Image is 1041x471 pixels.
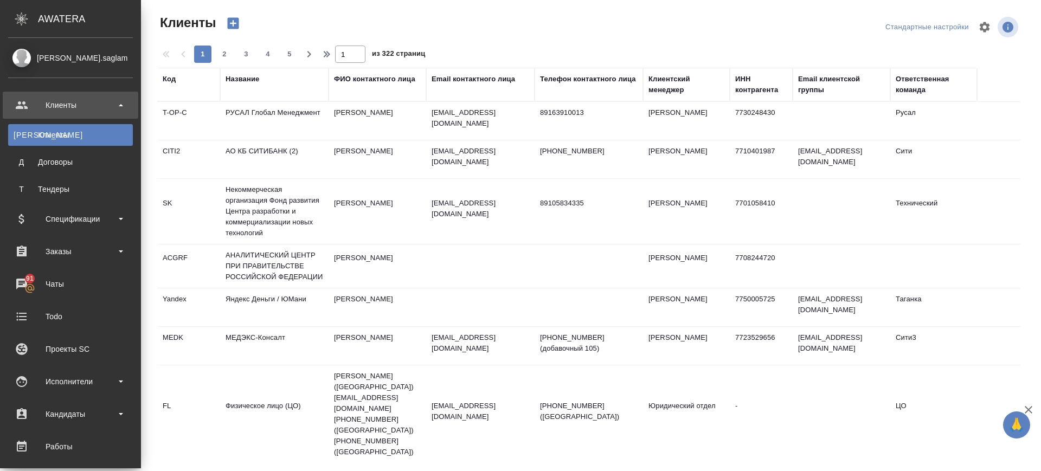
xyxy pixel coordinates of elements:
[226,74,259,85] div: Название
[216,49,233,60] span: 2
[890,140,977,178] td: Сити
[8,243,133,260] div: Заказы
[329,102,426,140] td: [PERSON_NAME]
[432,401,529,422] p: [EMAIL_ADDRESS][DOMAIN_NAME]
[432,146,529,167] p: [EMAIL_ADDRESS][DOMAIN_NAME]
[8,406,133,422] div: Кандидаты
[643,102,730,140] td: [PERSON_NAME]
[793,288,890,326] td: [EMAIL_ADDRESS][DOMAIN_NAME]
[8,276,133,292] div: Чаты
[157,14,216,31] span: Клиенты
[8,52,133,64] div: [PERSON_NAME].saglam
[3,433,138,460] a: Работы
[329,288,426,326] td: [PERSON_NAME]
[14,157,127,167] div: Договоры
[334,74,415,85] div: ФИО контактного лица
[329,247,426,285] td: [PERSON_NAME]
[220,102,329,140] td: РУСАЛ Глобал Менеджмент
[3,303,138,330] a: Todo
[890,192,977,230] td: Технический
[259,46,277,63] button: 4
[8,97,133,113] div: Клиенты
[8,124,133,146] a: [PERSON_NAME]Клиенты
[8,308,133,325] div: Todo
[220,244,329,288] td: АНАЛИТИЧЕСКИЙ ЦЕНТР ПРИ ПРАВИТЕЛЬСТВЕ РОССИЙСКОЙ ФЕДЕРАЦИИ
[643,247,730,285] td: [PERSON_NAME]
[216,46,233,63] button: 2
[8,341,133,357] div: Проекты SC
[329,327,426,365] td: [PERSON_NAME]
[643,140,730,178] td: [PERSON_NAME]
[643,395,730,433] td: Юридический отдел
[643,192,730,230] td: [PERSON_NAME]
[798,74,885,95] div: Email клиентской группы
[372,47,425,63] span: из 322 страниц
[432,332,529,354] p: [EMAIL_ADDRESS][DOMAIN_NAME]
[730,140,793,178] td: 7710401987
[998,17,1020,37] span: Посмотреть информацию
[890,327,977,365] td: Сити3
[220,14,246,33] button: Создать
[220,395,329,433] td: Физическое лицо (ЦО)
[730,327,793,365] td: 7723529656
[890,395,977,433] td: ЦО
[890,288,977,326] td: Таганка
[8,178,133,200] a: ТТендеры
[14,184,127,195] div: Тендеры
[793,140,890,178] td: [EMAIL_ADDRESS][DOMAIN_NAME]
[163,74,176,85] div: Код
[237,46,255,63] button: 3
[730,247,793,285] td: 7708244720
[890,102,977,140] td: Русал
[8,151,133,173] a: ДДоговоры
[3,270,138,298] a: 91Чаты
[157,288,220,326] td: Yandex
[3,335,138,363] a: Проекты SC
[793,327,890,365] td: [EMAIL_ADDRESS][DOMAIN_NAME]
[329,140,426,178] td: [PERSON_NAME]
[329,192,426,230] td: [PERSON_NAME]
[540,401,638,422] p: [PHONE_NUMBER] ([GEOGRAPHIC_DATA])
[432,74,515,85] div: Email контактного лица
[432,107,529,129] p: [EMAIL_ADDRESS][DOMAIN_NAME]
[730,288,793,326] td: 7750005725
[259,49,277,60] span: 4
[8,211,133,227] div: Спецификации
[883,19,972,36] div: split button
[896,74,972,95] div: Ответственная команда
[220,288,329,326] td: Яндекс Деньги / ЮМани
[157,395,220,433] td: FL
[220,327,329,365] td: МЕДЭКС-Консалт
[329,365,426,463] td: [PERSON_NAME] ([GEOGRAPHIC_DATA]) [EMAIL_ADDRESS][DOMAIN_NAME] [PHONE_NUMBER] ([GEOGRAPHIC_DATA])...
[157,327,220,365] td: MEDK
[735,74,787,95] div: ИНН контрагента
[540,74,636,85] div: Телефон контактного лица
[972,14,998,40] span: Настроить таблицу
[730,395,793,433] td: -
[648,74,724,95] div: Клиентский менеджер
[643,327,730,365] td: [PERSON_NAME]
[1007,414,1026,436] span: 🙏
[237,49,255,60] span: 3
[220,179,329,244] td: Некоммерческая организация Фонд развития Центра разработки и коммерциализации новых технологий
[540,198,638,209] p: 89105834335
[643,288,730,326] td: [PERSON_NAME]
[540,146,638,157] p: [PHONE_NUMBER]
[38,8,141,30] div: AWATERA
[157,140,220,178] td: CITI2
[1003,411,1030,438] button: 🙏
[540,107,638,118] p: 89163910013
[157,192,220,230] td: SK
[220,140,329,178] td: АО КБ СИТИБАНК (2)
[20,273,40,284] span: 91
[730,192,793,230] td: 7701058410
[8,373,133,390] div: Исполнители
[157,247,220,285] td: ACGRF
[8,438,133,455] div: Работы
[730,102,793,140] td: 7730248430
[432,198,529,220] p: [EMAIL_ADDRESS][DOMAIN_NAME]
[14,130,127,140] div: Клиенты
[281,46,298,63] button: 5
[540,332,638,354] p: [PHONE_NUMBER] (добавочный 105)
[157,102,220,140] td: T-OP-C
